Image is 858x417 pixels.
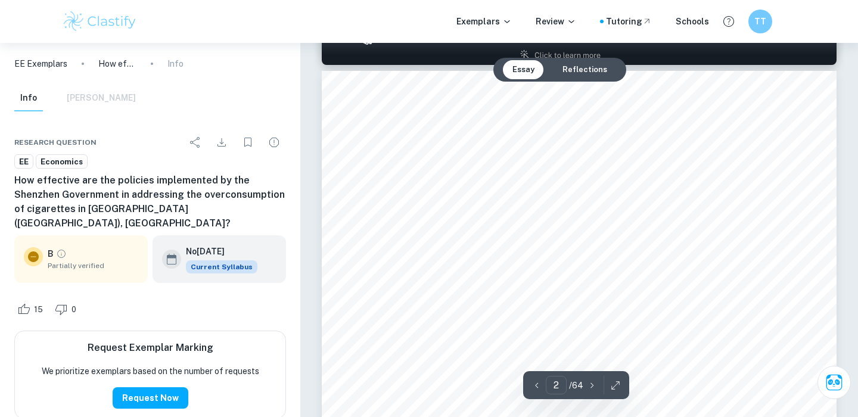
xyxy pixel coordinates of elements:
button: Reflections [553,60,617,79]
a: EE [14,154,33,169]
span: EE [15,156,33,168]
p: Info [167,57,184,70]
h6: TT [754,15,767,28]
a: Economics [36,154,88,169]
button: Essay [503,60,544,79]
p: B [48,247,54,260]
span: Economics [36,156,87,168]
img: Clastify logo [62,10,138,33]
p: We prioritize exemplars based on the number of requests [42,365,259,378]
div: Share [184,130,207,154]
p: How effective are the policies implemented by the Shenzhen Government in addressing the overconsu... [98,57,136,70]
div: Report issue [262,130,286,154]
button: Info [14,85,43,111]
span: Research question [14,137,97,148]
button: TT [748,10,772,33]
a: Grade partially verified [56,248,67,259]
div: Dislike [52,300,83,319]
a: Schools [676,15,709,28]
a: EE Exemplars [14,57,67,70]
h6: No[DATE] [186,245,248,258]
div: Like [14,300,49,319]
div: Download [210,130,234,154]
a: Tutoring [606,15,652,28]
h6: Request Exemplar Marking [88,341,213,355]
p: / 64 [569,379,583,392]
span: 0 [65,304,83,316]
button: Request Now [113,387,188,409]
p: Review [536,15,576,28]
span: Current Syllabus [186,260,257,273]
div: Bookmark [236,130,260,154]
button: Ask Clai [817,366,851,399]
div: This exemplar is based on the current syllabus. Feel free to refer to it for inspiration/ideas wh... [186,260,257,273]
button: Help and Feedback [719,11,739,32]
p: Exemplars [456,15,512,28]
h6: How effective are the policies implemented by the Shenzhen Government in addressing the overconsu... [14,173,286,231]
span: Partially verified [48,260,138,271]
span: 15 [27,304,49,316]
